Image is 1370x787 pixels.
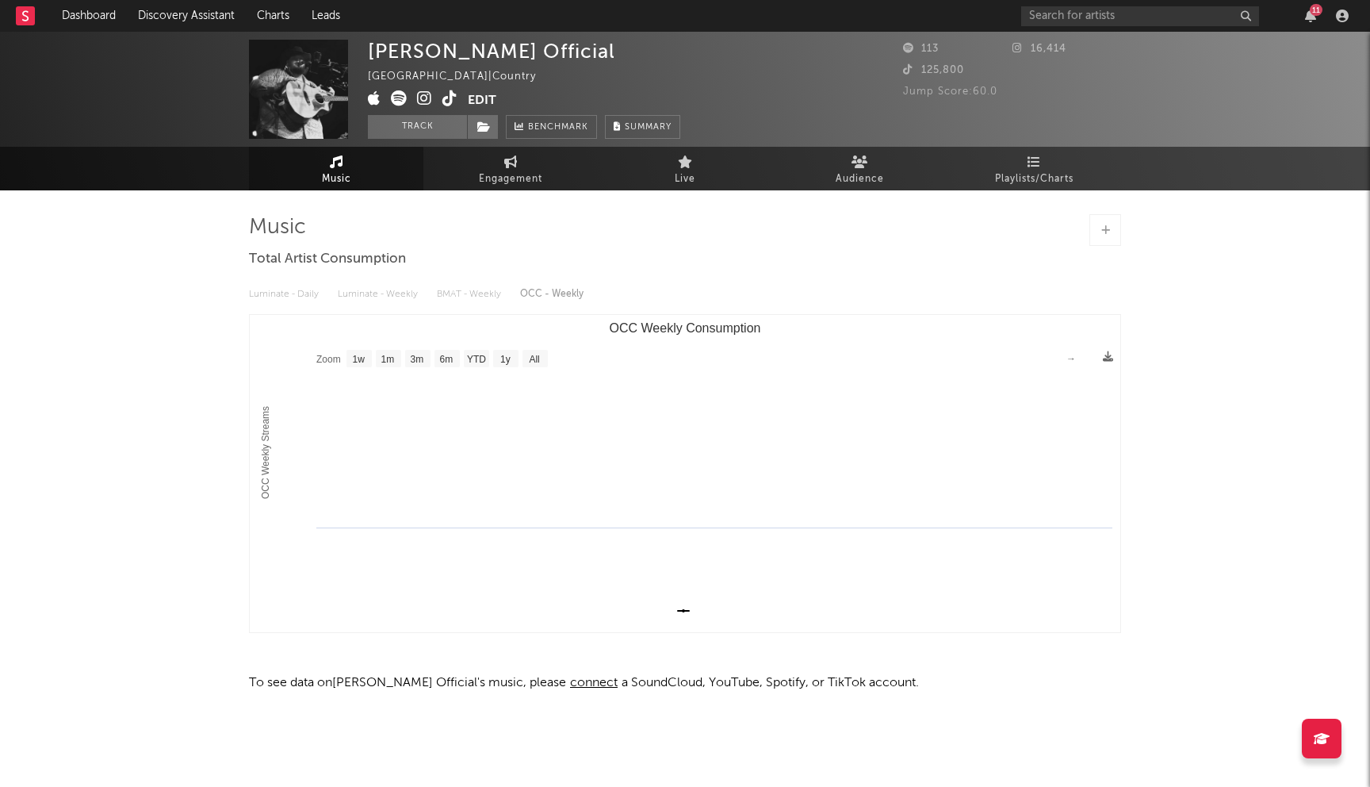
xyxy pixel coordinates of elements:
[772,147,947,190] a: Audience
[368,115,467,139] button: Track
[903,86,997,97] span: Jump Score: 60.0
[566,677,622,689] span: connect
[903,65,964,75] span: 125,800
[1021,6,1259,26] input: Search for artists
[249,147,423,190] a: Music
[598,147,772,190] a: Live
[1310,4,1322,16] div: 11
[381,354,395,365] text: 1m
[249,250,406,269] span: Total Artist Consumption
[250,315,1120,632] svg: OCC Weekly Consumption
[368,40,615,63] div: [PERSON_NAME] Official
[260,406,271,499] text: OCC Weekly Streams
[322,170,351,189] span: Music
[947,147,1121,190] a: Playlists/Charts
[903,44,939,54] span: 113
[440,354,453,365] text: 6m
[411,354,424,365] text: 3m
[995,170,1073,189] span: Playlists/Charts
[528,118,588,137] span: Benchmark
[468,90,496,110] button: Edit
[675,170,695,189] span: Live
[529,354,539,365] text: All
[836,170,884,189] span: Audience
[316,354,341,365] text: Zoom
[610,321,761,335] text: OCC Weekly Consumption
[479,170,542,189] span: Engagement
[1066,353,1076,364] text: →
[605,115,680,139] button: Summary
[467,354,486,365] text: YTD
[423,147,598,190] a: Engagement
[500,354,511,365] text: 1y
[1012,44,1066,54] span: 16,414
[353,354,365,365] text: 1w
[249,674,1121,693] p: To see data on [PERSON_NAME] Official 's music, please a SoundCloud, YouTube, Spotify, or TikTok ...
[506,115,597,139] a: Benchmark
[625,123,672,132] span: Summary
[1305,10,1316,22] button: 11
[368,67,554,86] div: [GEOGRAPHIC_DATA] | Country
